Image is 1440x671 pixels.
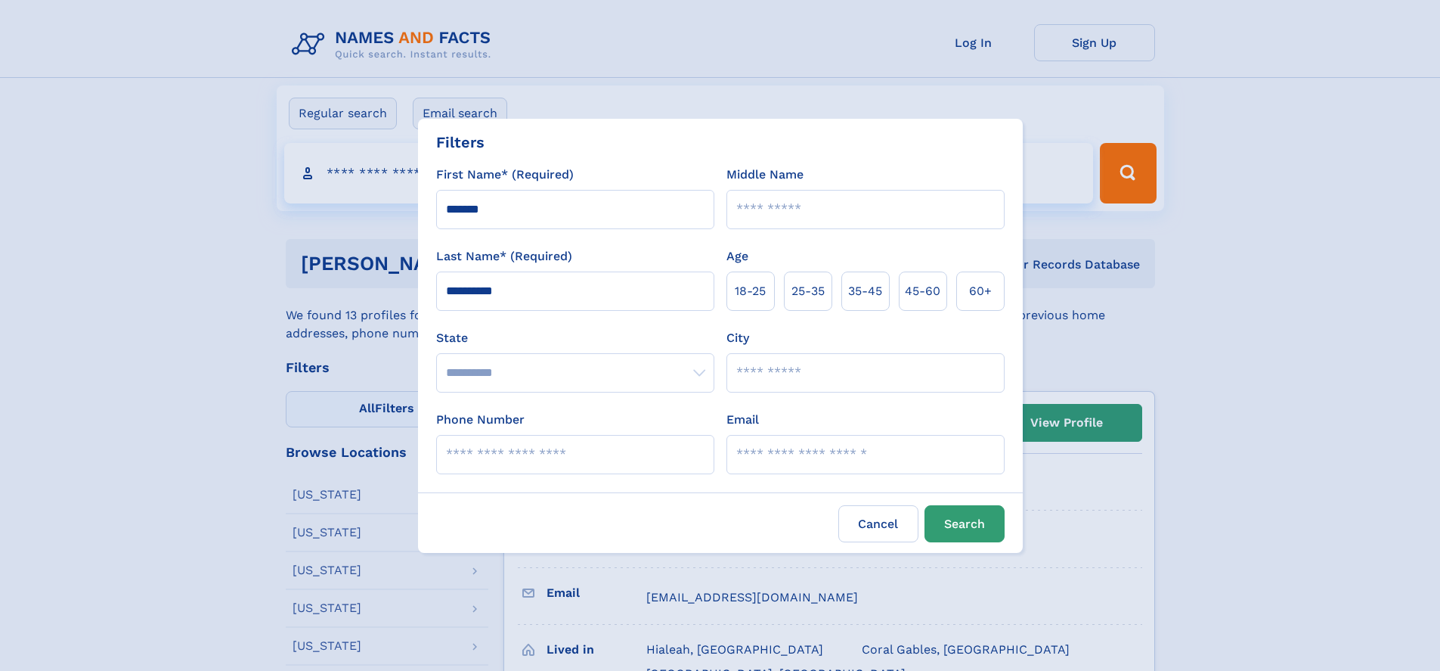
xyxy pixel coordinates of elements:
[436,411,525,429] label: Phone Number
[726,247,748,266] label: Age
[905,282,940,300] span: 45‑60
[436,247,572,266] label: Last Name* (Required)
[726,411,759,429] label: Email
[436,166,574,184] label: First Name* (Required)
[726,329,749,347] label: City
[735,282,766,300] span: 18‑25
[436,329,714,347] label: State
[726,166,804,184] label: Middle Name
[436,131,485,154] div: Filters
[969,282,992,300] span: 60+
[924,505,1005,542] button: Search
[791,282,825,300] span: 25‑35
[848,282,882,300] span: 35‑45
[838,505,918,542] label: Cancel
